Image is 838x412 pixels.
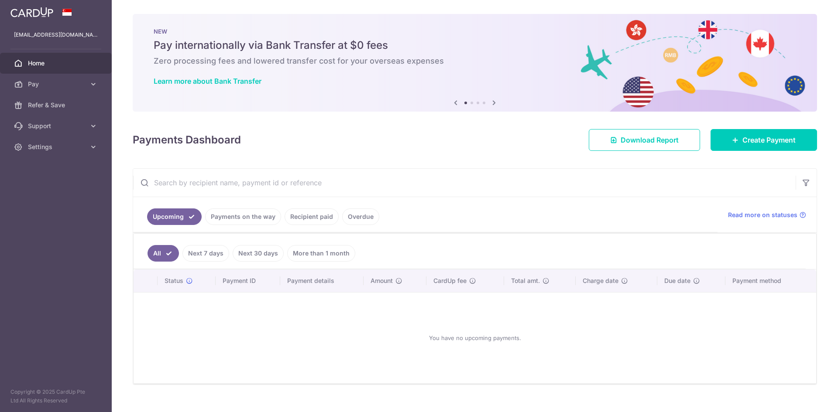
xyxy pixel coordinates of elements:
[28,122,86,130] span: Support
[371,276,393,285] span: Amount
[165,276,183,285] span: Status
[154,38,796,52] h5: Pay internationally via Bank Transfer at $0 fees
[433,276,467,285] span: CardUp fee
[144,300,806,376] div: You have no upcoming payments.
[10,7,53,17] img: CardUp
[742,135,796,145] span: Create Payment
[287,245,355,262] a: More than 1 month
[621,135,679,145] span: Download Report
[133,132,241,148] h4: Payments Dashboard
[280,269,364,292] th: Payment details
[205,208,281,225] a: Payments on the way
[233,245,284,262] a: Next 30 days
[664,276,690,285] span: Due date
[147,208,202,225] a: Upcoming
[133,14,817,112] img: Bank transfer banner
[148,245,179,262] a: All
[133,169,796,197] input: Search by recipient name, payment id or reference
[711,129,817,151] a: Create Payment
[28,143,86,151] span: Settings
[216,269,280,292] th: Payment ID
[583,276,618,285] span: Charge date
[182,245,229,262] a: Next 7 days
[154,28,796,35] p: NEW
[28,80,86,89] span: Pay
[28,101,86,109] span: Refer & Save
[285,208,339,225] a: Recipient paid
[342,208,379,225] a: Overdue
[28,59,86,68] span: Home
[725,269,816,292] th: Payment method
[728,211,797,219] span: Read more on statuses
[14,31,98,39] p: [EMAIL_ADDRESS][DOMAIN_NAME]
[589,129,700,151] a: Download Report
[154,56,796,66] h6: Zero processing fees and lowered transfer cost for your overseas expenses
[728,211,806,219] a: Read more on statuses
[154,77,261,85] a: Learn more about Bank Transfer
[511,276,540,285] span: Total amt.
